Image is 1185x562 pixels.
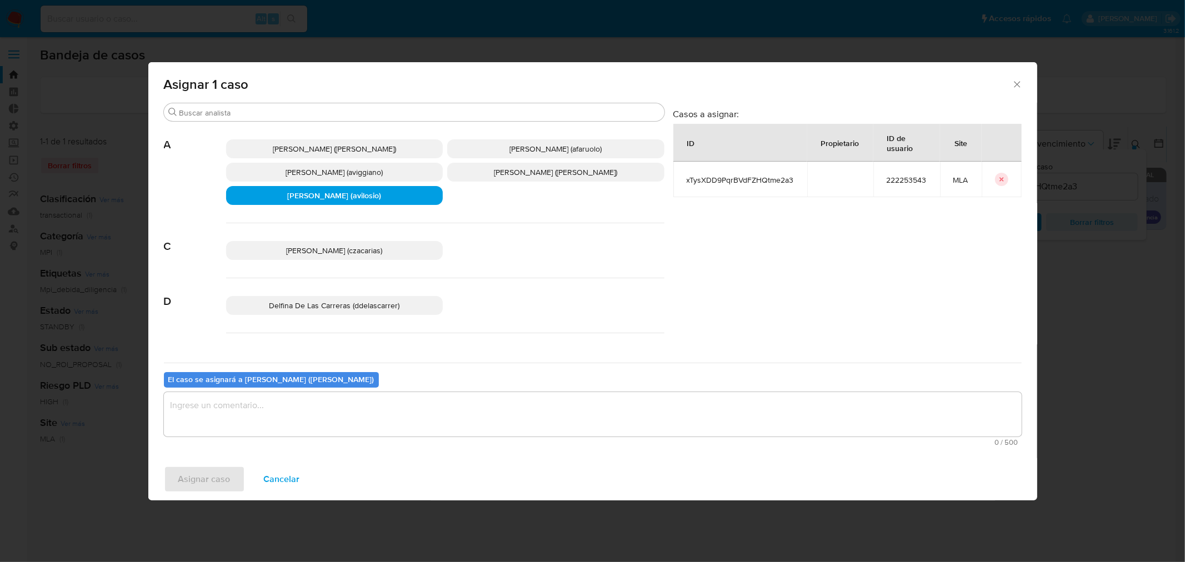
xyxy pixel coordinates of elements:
[226,163,443,182] div: [PERSON_NAME] (aviggiano)
[164,223,226,253] span: C
[226,296,443,315] div: Delfina De Las Carreras (ddelascarrer)
[887,175,927,185] span: 222253543
[168,374,374,385] b: El caso se asignará a [PERSON_NAME] ([PERSON_NAME])
[874,124,939,161] div: ID de usuario
[164,78,1012,91] span: Asignar 1 caso
[286,167,383,178] span: [PERSON_NAME] (aviggiano)
[687,175,794,185] span: xTysXDD9PqrBVdFZHQtme2a3
[179,108,660,118] input: Buscar analista
[942,129,981,156] div: Site
[1012,79,1022,89] button: Cerrar ventana
[226,241,443,260] div: [PERSON_NAME] (czacarias)
[447,139,664,158] div: [PERSON_NAME] (afaruolo)
[953,175,968,185] span: MLA
[494,167,617,178] span: [PERSON_NAME] ([PERSON_NAME])
[674,129,708,156] div: ID
[808,129,873,156] div: Propietario
[148,62,1037,500] div: assign-modal
[164,333,226,363] span: E
[447,163,664,182] div: [PERSON_NAME] ([PERSON_NAME])
[269,300,399,311] span: Delfina De Las Carreras (ddelascarrer)
[995,173,1008,186] button: icon-button
[226,186,443,205] div: [PERSON_NAME] (avilosio)
[167,439,1018,446] span: Máximo 500 caracteres
[287,190,381,201] span: [PERSON_NAME] (avilosio)
[273,143,396,154] span: [PERSON_NAME] ([PERSON_NAME])
[164,278,226,308] span: D
[164,122,226,152] span: A
[286,245,382,256] span: [PERSON_NAME] (czacarias)
[168,108,177,117] button: Buscar
[673,108,1022,119] h3: Casos a asignar:
[264,467,300,491] span: Cancelar
[226,139,443,158] div: [PERSON_NAME] ([PERSON_NAME])
[249,466,314,493] button: Cancelar
[509,143,602,154] span: [PERSON_NAME] (afaruolo)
